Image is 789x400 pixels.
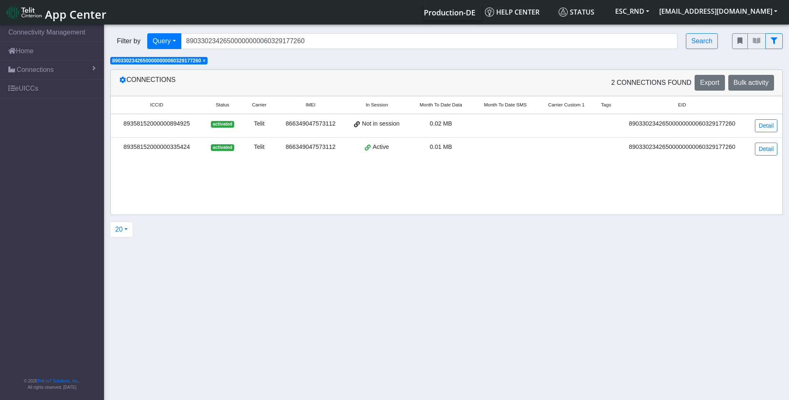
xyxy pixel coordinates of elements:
span: Connections [17,65,54,75]
button: Close [203,58,205,63]
div: 89033023426500000000060329177260 [622,119,742,128]
div: fitlers menu [732,33,783,49]
div: 89358152000000894925 [116,119,198,128]
div: Connections [113,75,447,91]
span: Month To Date Data [420,101,462,109]
a: Status [555,4,610,20]
button: Query [147,33,181,49]
span: ICCID [150,101,163,109]
span: In Session [366,101,388,109]
a: App Center [7,3,105,21]
span: Export [700,79,719,86]
div: 89033023426500000000060329177260 [622,143,742,152]
span: App Center [45,7,106,22]
span: activated [211,144,234,151]
span: Month To Date SMS [484,101,527,109]
button: Export [695,75,725,91]
span: 2 Connections found [611,78,691,88]
span: Active [373,143,389,152]
img: logo-telit-cinterion-gw-new.png [7,6,42,19]
span: Production-DE [424,7,475,17]
div: 866349047573112 [281,119,340,128]
span: 0.02 MB [430,120,452,127]
button: 20 [110,222,133,237]
div: 866349047573112 [281,143,340,152]
a: Your current platform instance [423,4,475,20]
div: Telit [247,143,271,152]
span: Status [559,7,594,17]
span: Tags [601,101,611,109]
span: 89033023426500000000060329177260 [112,58,201,64]
span: Not in session [362,119,399,128]
span: 0.01 MB [430,143,452,150]
a: Telit IoT Solutions, Inc. [37,379,79,383]
img: knowledge.svg [485,7,494,17]
input: Search... [181,33,678,49]
span: Filter by [110,36,147,46]
span: × [203,58,205,64]
button: Bulk activity [728,75,774,91]
a: Detail [755,119,777,132]
span: Bulk activity [734,79,769,86]
a: Detail [755,143,777,156]
span: EID [678,101,686,109]
span: Status [216,101,230,109]
button: [EMAIL_ADDRESS][DOMAIN_NAME] [654,4,782,19]
span: Help center [485,7,539,17]
button: ESC_RND [610,4,654,19]
div: Telit [247,119,271,128]
span: Carrier Custom 1 [548,101,585,109]
span: activated [211,121,234,128]
a: Help center [482,4,555,20]
img: status.svg [559,7,568,17]
span: Carrier [252,101,267,109]
div: 89358152000000335424 [116,143,198,152]
button: Search [686,33,718,49]
span: IMEI [306,101,316,109]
